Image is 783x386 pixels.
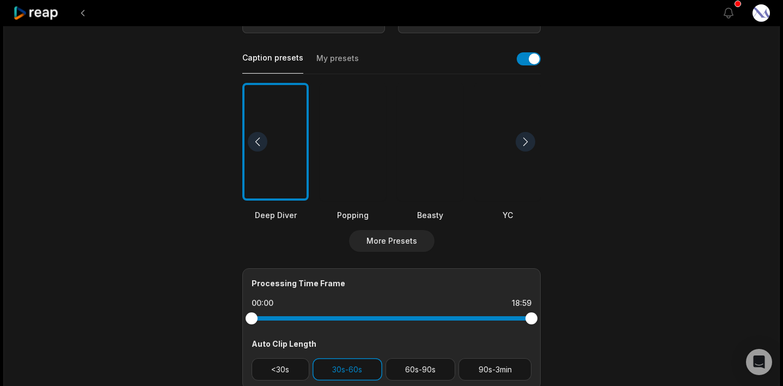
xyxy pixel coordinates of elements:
[512,298,531,309] div: 18:59
[313,358,382,381] button: 30s-60s
[349,230,435,252] button: More Presets
[458,358,531,381] button: 90s-3min
[386,358,456,381] button: 60s-90s
[252,278,531,289] div: Processing Time Frame
[397,209,463,221] div: Beasty
[252,298,273,309] div: 00:00
[746,349,772,375] div: Open Intercom Messenger
[316,53,359,74] button: My presets
[242,209,309,221] div: Deep Diver
[252,358,309,381] button: <30s
[474,209,541,221] div: YC
[242,52,303,74] button: Caption presets
[252,338,531,349] div: Auto Clip Length
[320,209,386,221] div: Popping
